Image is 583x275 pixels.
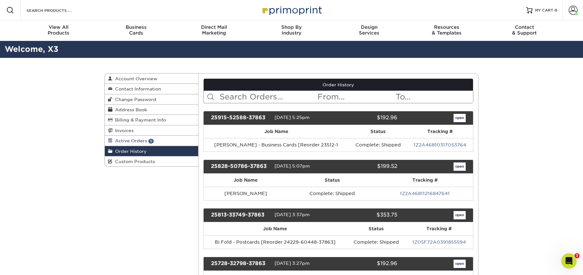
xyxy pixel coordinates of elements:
[204,138,349,152] td: [PERSON_NAME] - Business Cards [Reorder 23512-1
[408,24,486,30] span: Resources
[113,159,155,164] span: Custom Products
[408,20,486,41] a: Resources& Templates
[555,8,557,12] span: 0
[113,149,147,154] span: Order History
[405,222,473,235] th: Tracking #
[330,24,408,30] span: Design
[219,91,317,103] input: Search Orders...
[105,136,198,146] a: Active Orders 1
[333,211,402,219] div: $353.75
[97,24,175,30] span: Business
[204,79,473,91] a: Order History
[206,162,275,171] div: 25828-50786-37863
[486,24,563,36] div: & Support
[113,117,166,122] span: Billing & Payment Info
[113,128,134,133] span: Invoices
[113,86,161,91] span: Contact Information
[105,94,198,105] a: Change Password
[486,24,563,30] span: Contact
[113,97,156,102] span: Change Password
[275,261,310,266] span: [DATE] 3:27pm
[377,174,473,187] th: Tracking #
[317,91,395,103] input: From...
[204,222,347,235] th: Job Name
[408,24,486,36] div: & Templates
[349,125,407,138] th: Status
[561,253,577,269] iframe: Intercom live chat
[454,114,466,122] a: open
[105,156,198,166] a: Custom Products
[330,20,408,41] a: DesignServices
[253,20,330,41] a: Shop ByIndustry
[148,139,154,144] span: 1
[204,187,288,200] td: [PERSON_NAME]
[175,24,253,30] span: Direct Mail
[253,24,330,36] div: Industry
[454,211,466,219] a: open
[400,191,450,196] a: 1Z2A46811216847641
[20,24,97,30] span: View All
[105,146,198,156] a: Order History
[105,105,198,115] a: Address Book
[97,24,175,36] div: Cards
[204,174,288,187] th: Job Name
[113,76,157,81] span: Account Overview
[204,235,347,249] td: Bi Fold - Postcards [Reorder 24229-60448-37863]
[414,142,466,147] a: 1Z2A46810317053764
[105,115,198,125] a: Billing & Payment Info
[253,24,330,30] span: Shop By
[97,20,175,41] a: BusinessCards
[347,235,405,249] td: Complete: Shipped
[288,187,377,200] td: Complete: Shipped
[206,260,275,268] div: 25728-32798-37863
[275,212,310,217] span: [DATE] 3:37pm
[288,174,377,187] th: Status
[333,260,402,268] div: $192.96
[206,114,275,122] div: 25915-52588-37863
[574,253,579,258] span: 3
[347,222,405,235] th: Status
[105,84,198,94] a: Contact Information
[330,24,408,36] div: Services
[206,211,275,219] div: 25813-33749-37863
[275,115,310,120] span: [DATE] 5:25pm
[113,107,147,112] span: Address Book
[20,20,97,41] a: View AllProducts
[105,74,198,84] a: Account Overview
[486,20,563,41] a: Contact& Support
[105,125,198,136] a: Invoices
[275,163,310,169] span: [DATE] 5:07pm
[175,20,253,41] a: Direct MailMarketing
[333,162,402,171] div: $199.52
[204,125,349,138] th: Job Name
[454,260,466,268] a: open
[333,114,402,122] div: $192.96
[535,8,553,13] span: MY CART
[26,6,88,14] input: SEARCH PRODUCTS.....
[349,138,407,152] td: Complete: Shipped
[454,162,466,171] a: open
[20,24,97,36] div: Products
[395,91,473,103] input: To...
[412,240,466,245] a: 1Z05F72A0391855594
[175,24,253,36] div: Marketing
[407,125,473,138] th: Tracking #
[113,138,147,143] span: Active Orders
[260,3,323,17] img: Primoprint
